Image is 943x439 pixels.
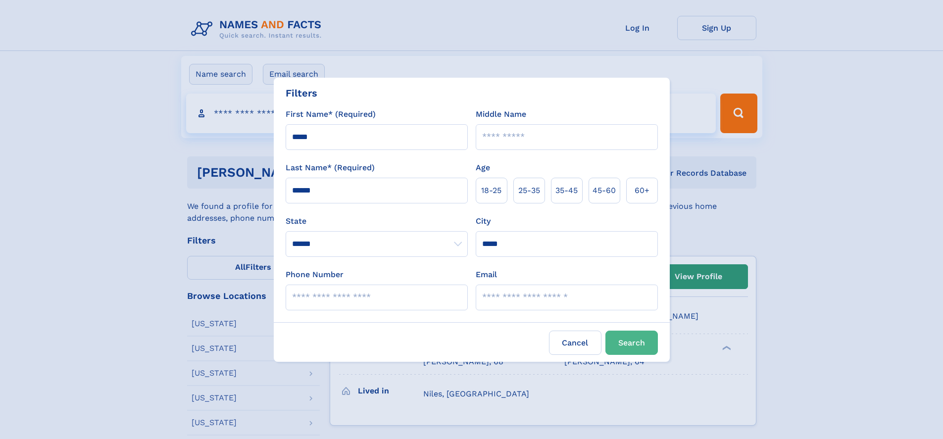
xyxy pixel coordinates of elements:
span: 18‑25 [481,185,501,196]
label: First Name* (Required) [286,108,376,120]
span: 60+ [635,185,649,196]
button: Search [605,331,658,355]
label: Phone Number [286,269,344,281]
label: City [476,215,491,227]
div: Filters [286,86,317,100]
label: Cancel [549,331,601,355]
span: 45‑60 [593,185,616,196]
label: Last Name* (Required) [286,162,375,174]
span: 25‑35 [518,185,540,196]
span: 35‑45 [555,185,578,196]
label: Age [476,162,490,174]
label: State [286,215,468,227]
label: Middle Name [476,108,526,120]
label: Email [476,269,497,281]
